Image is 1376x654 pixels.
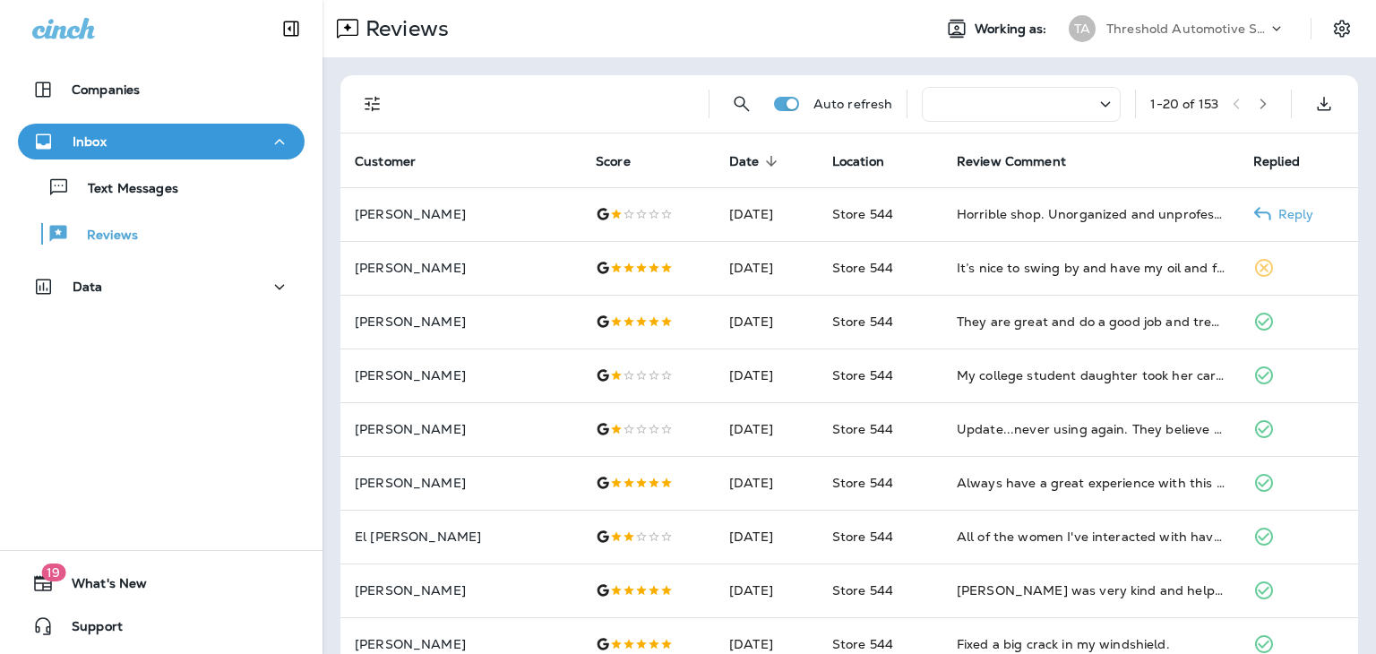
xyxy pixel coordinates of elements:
[18,72,305,108] button: Companies
[957,154,1066,169] span: Review Comment
[715,564,818,617] td: [DATE]
[832,314,893,330] span: Store 544
[715,295,818,349] td: [DATE]
[832,475,893,491] span: Store 544
[729,153,783,169] span: Date
[73,280,103,294] p: Data
[957,153,1089,169] span: Review Comment
[355,637,567,651] p: [PERSON_NAME]
[957,420,1225,438] div: Update...never using again. They believe women are stupid and don't understand. Amy and Dillon we...
[355,583,567,598] p: [PERSON_NAME]
[715,456,818,510] td: [DATE]
[832,529,893,545] span: Store 544
[832,260,893,276] span: Store 544
[18,565,305,601] button: 19What's New
[355,476,567,490] p: [PERSON_NAME]
[355,422,567,436] p: [PERSON_NAME]
[596,154,631,169] span: Score
[975,22,1051,37] span: Working as:
[355,154,416,169] span: Customer
[1253,153,1323,169] span: Replied
[715,187,818,241] td: [DATE]
[832,582,893,598] span: Store 544
[724,86,760,122] button: Search Reviews
[355,529,567,544] p: El [PERSON_NAME]
[54,619,123,641] span: Support
[355,207,567,221] p: [PERSON_NAME]
[1069,15,1096,42] div: TA
[355,368,567,383] p: [PERSON_NAME]
[355,314,567,329] p: [PERSON_NAME]
[957,581,1225,599] div: Jared was very kind and helpful. Very knowledgeable about my car. Even made sure to give me the s...
[832,153,907,169] span: Location
[832,636,893,652] span: Store 544
[1253,154,1300,169] span: Replied
[957,313,1225,331] div: They are great and do a good job and treat customers well!
[18,269,305,305] button: Data
[729,154,760,169] span: Date
[1150,97,1218,111] div: 1 - 20 of 153
[18,124,305,159] button: Inbox
[1271,207,1314,221] p: Reply
[957,259,1225,277] div: It’s nice to swing by and have my oil and fluids checked. Get a top off if I’m low. Check my tire...
[73,134,107,149] p: Inbox
[355,86,391,122] button: Filters
[1106,22,1268,36] p: Threshold Automotive Service dba Grease Monkey
[813,97,893,111] p: Auto refresh
[832,367,893,383] span: Store 544
[957,635,1225,653] div: Fixed a big crack in my windshield.
[70,181,178,198] p: Text Messages
[957,205,1225,223] div: Horrible shop. Unorganized and unprofessional. Definitely needs a visit from corporate. Employees...
[957,474,1225,492] div: Always have a great experience with this location for oil changes. I bring my own oil and filters...
[54,576,147,598] span: What's New
[832,154,884,169] span: Location
[832,206,893,222] span: Store 544
[715,402,818,456] td: [DATE]
[715,241,818,295] td: [DATE]
[266,11,316,47] button: Collapse Sidebar
[715,349,818,402] td: [DATE]
[18,168,305,206] button: Text Messages
[832,421,893,437] span: Store 544
[355,153,439,169] span: Customer
[1326,13,1358,45] button: Settings
[18,608,305,644] button: Support
[957,528,1225,546] div: All of the women I've interacted with have been very informative, courteous & professional. The l...
[18,215,305,253] button: Reviews
[358,15,449,42] p: Reviews
[596,153,654,169] span: Score
[957,366,1225,384] div: My college student daughter took her car there and placed a specific item into the glove box righ...
[41,564,65,581] span: 19
[1306,86,1342,122] button: Export as CSV
[69,228,138,245] p: Reviews
[715,510,818,564] td: [DATE]
[72,82,140,97] p: Companies
[355,261,567,275] p: [PERSON_NAME]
